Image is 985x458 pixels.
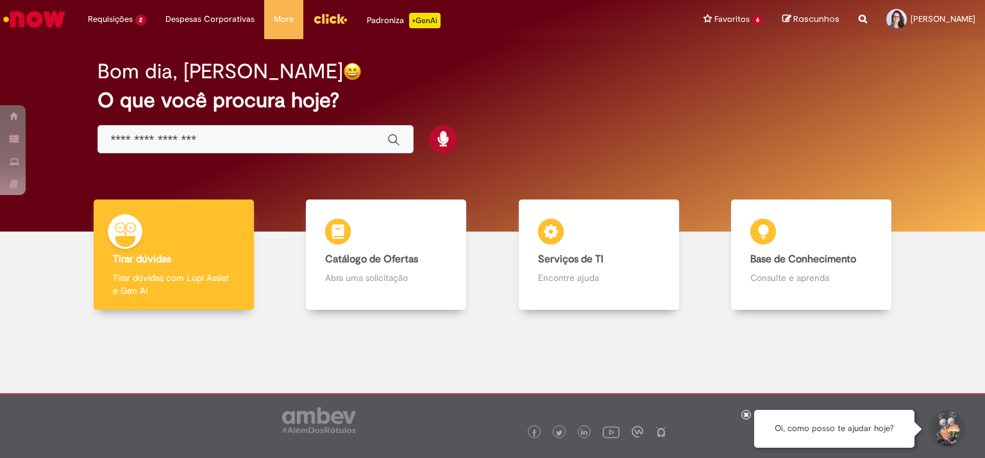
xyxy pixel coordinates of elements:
img: happy-face.png [343,62,362,81]
p: Encontre ajuda [538,271,660,284]
h2: Bom dia, [PERSON_NAME] [97,60,343,83]
img: logo_footer_naosei.png [655,426,667,437]
a: Catálogo de Ofertas Abra uma solicitação [280,199,493,310]
img: click_logo_yellow_360x200.png [313,9,348,28]
a: Rascunhos [782,13,839,26]
p: Consulte e aprenda [750,271,872,284]
b: Tirar dúvidas [113,253,171,266]
span: Requisições [88,13,133,26]
img: logo_footer_twitter.png [556,430,562,436]
img: logo_footer_facebook.png [531,430,537,436]
img: logo_footer_workplace.png [632,426,643,437]
img: logo_footer_linkedin.png [581,429,587,437]
b: Catálogo de Ofertas [325,253,418,266]
b: Serviços de TI [538,253,603,266]
img: logo_footer_youtube.png [603,423,619,440]
img: logo_footer_ambev_rotulo_gray.png [282,407,356,433]
button: Iniciar Conversa de Suporte [927,410,966,448]
p: Abra uma solicitação [325,271,447,284]
span: 6 [752,15,763,26]
b: Base de Conhecimento [750,253,856,266]
span: Favoritos [714,13,750,26]
img: ServiceNow [1,6,67,32]
p: +GenAi [409,13,441,28]
span: Rascunhos [793,13,839,25]
a: Serviços de TI Encontre ajuda [492,199,705,310]
a: Base de Conhecimento Consulte e aprenda [705,199,918,310]
div: Padroniza [367,13,441,28]
a: Tirar dúvidas Tirar dúvidas com Lupi Assist e Gen Ai [67,199,280,310]
p: Tirar dúvidas com Lupi Assist e Gen Ai [113,271,235,297]
h2: O que você procura hoje? [97,89,888,112]
span: Despesas Corporativas [165,13,255,26]
span: [PERSON_NAME] [911,13,975,24]
span: 2 [135,15,146,26]
div: Oi, como posso te ajudar hoje? [754,410,914,448]
span: More [274,13,294,26]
